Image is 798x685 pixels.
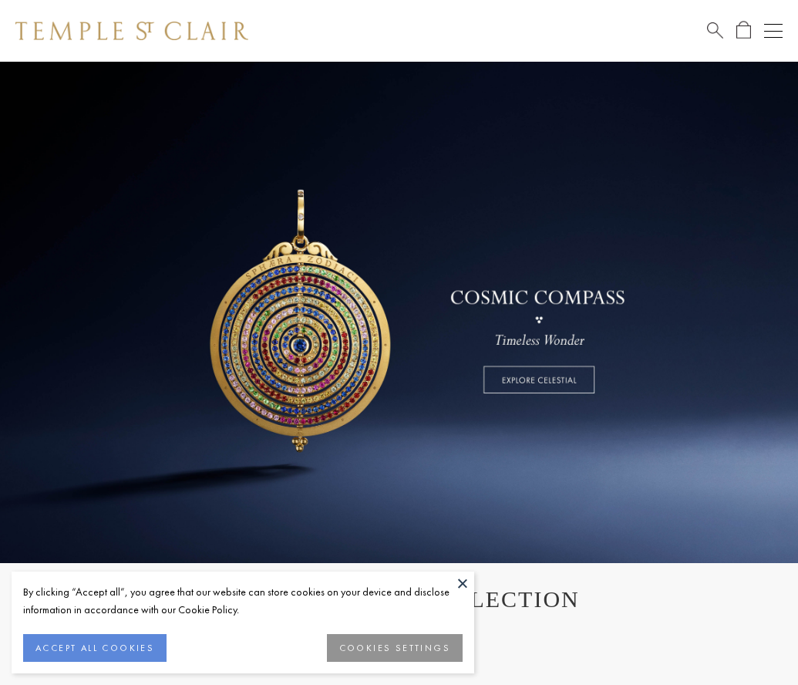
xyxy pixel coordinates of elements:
[23,583,463,619] div: By clicking “Accept all”, you agree that our website can store cookies on your device and disclos...
[23,634,167,662] button: ACCEPT ALL COOKIES
[707,21,723,40] a: Search
[327,634,463,662] button: COOKIES SETTINGS
[15,22,248,40] img: Temple St. Clair
[736,21,751,40] a: Open Shopping Bag
[764,22,783,40] button: Open navigation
